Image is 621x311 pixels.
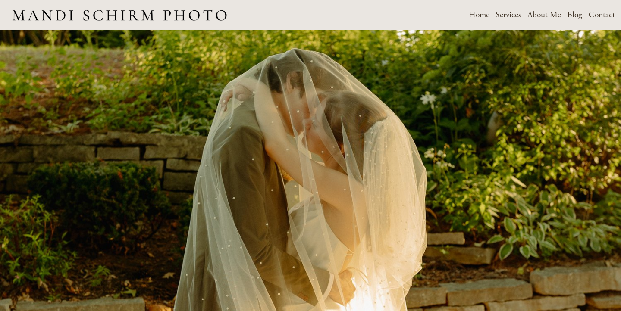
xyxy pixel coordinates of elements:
[469,7,489,22] a: Home
[589,7,615,22] a: Contact
[6,0,233,29] img: Des Moines Wedding Photographer - Mandi Schirm Photo
[496,8,521,22] span: Services
[567,7,582,22] a: Blog
[496,7,521,22] a: folder dropdown
[527,7,561,22] a: About Me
